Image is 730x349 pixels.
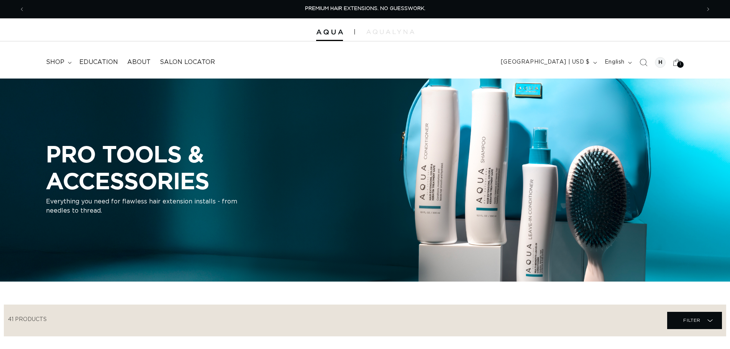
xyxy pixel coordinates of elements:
[366,29,414,34] img: aqualyna.com
[46,58,64,66] span: shop
[667,312,722,329] summary: Filter
[680,61,681,68] span: 1
[700,2,717,16] button: Next announcement
[127,58,151,66] span: About
[305,6,425,11] span: PREMIUM HAIR EXTENSIONS. NO GUESSWORK.
[46,197,238,216] p: Everything you need for flawless hair extension installs - from needles to thread.
[501,58,590,66] span: [GEOGRAPHIC_DATA] | USD $
[13,2,30,16] button: Previous announcement
[496,55,600,70] button: [GEOGRAPHIC_DATA] | USD $
[41,54,75,71] summary: shop
[316,29,343,35] img: Aqua Hair Extensions
[75,54,123,71] a: Education
[160,58,215,66] span: Salon Locator
[605,58,625,66] span: English
[123,54,155,71] a: About
[79,58,118,66] span: Education
[683,313,700,328] span: Filter
[155,54,220,71] a: Salon Locator
[46,141,337,194] h2: PRO TOOLS & ACCESSORIES
[635,54,652,71] summary: Search
[600,55,635,70] button: English
[8,317,47,322] span: 41 products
